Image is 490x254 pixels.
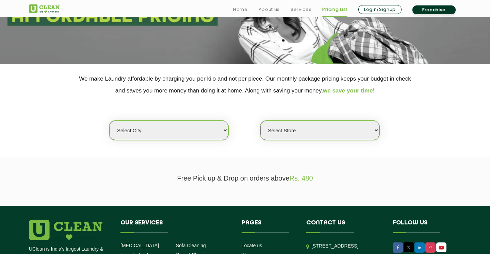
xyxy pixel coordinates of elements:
[29,4,60,13] img: UClean Laundry and Dry Cleaning
[437,244,446,251] img: UClean Laundry and Dry Cleaning
[259,5,280,14] a: About us
[176,243,206,248] a: Sofa Cleaning
[242,243,262,248] a: Locate us
[233,5,248,14] a: Home
[291,5,311,14] a: Services
[120,220,231,233] h4: Our Services
[29,73,461,97] p: We make Laundry affordable by charging you per kilo and not per piece. Our monthly package pricin...
[120,243,159,248] a: [MEDICAL_DATA]
[393,220,453,233] h4: Follow us
[290,174,313,182] span: Rs. 480
[29,220,102,240] img: logo.png
[358,5,402,14] a: Login/Signup
[29,174,461,182] p: Free Pick up & Drop on orders above
[322,5,347,14] a: Pricing List
[311,242,382,250] p: [STREET_ADDRESS]
[242,220,296,233] h4: Pages
[306,220,382,233] h4: Contact us
[412,5,456,14] a: Franchise
[323,87,375,94] span: we save your time!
